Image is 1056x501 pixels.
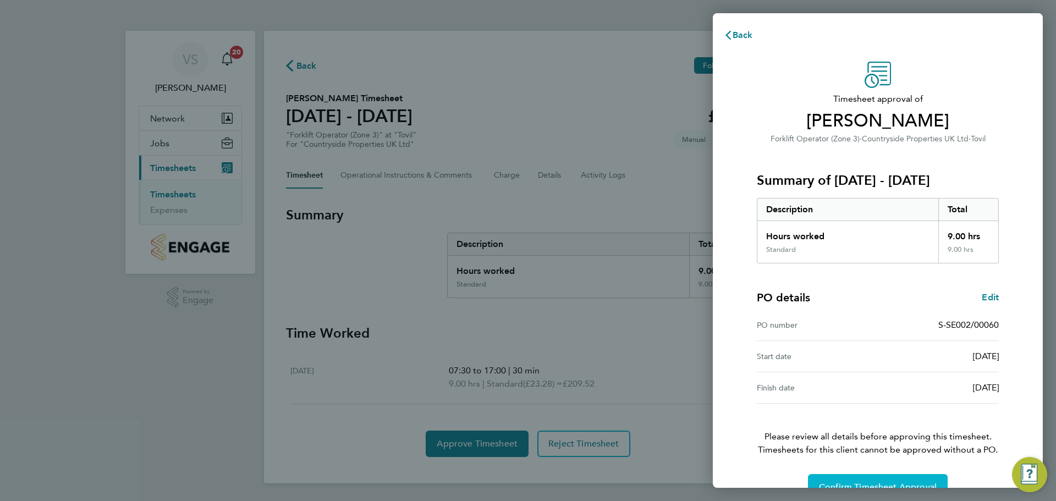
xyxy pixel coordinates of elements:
span: Confirm Timesheet Approval [819,482,937,493]
span: Tovil [971,134,986,144]
div: [DATE] [878,381,999,394]
span: Forklift Operator (Zone 3) [771,134,860,144]
span: Timesheets for this client cannot be approved without a PO. [744,443,1012,456]
div: PO number [757,318,878,332]
div: Total [938,199,999,221]
h3: Summary of [DATE] - [DATE] [757,172,999,189]
div: Description [757,199,938,221]
div: Start date [757,350,878,363]
span: · [969,134,971,144]
div: Summary of 25 - 31 Aug 2025 [757,198,999,263]
span: Back [733,30,753,40]
button: Engage Resource Center [1012,457,1047,492]
button: Back [713,24,764,46]
span: · [860,134,862,144]
span: S-SE002/00060 [938,320,999,330]
div: [DATE] [878,350,999,363]
span: Timesheet approval of [757,92,999,106]
span: Countryside Properties UK Ltd [862,134,969,144]
span: [PERSON_NAME] [757,110,999,132]
p: Please review all details before approving this timesheet. [744,404,1012,456]
div: 9.00 hrs [938,221,999,245]
div: Standard [766,245,796,254]
button: Confirm Timesheet Approval [808,474,948,500]
span: Edit [982,292,999,302]
h4: PO details [757,290,810,305]
a: Edit [982,291,999,304]
div: 9.00 hrs [938,245,999,263]
div: Finish date [757,381,878,394]
div: Hours worked [757,221,938,245]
